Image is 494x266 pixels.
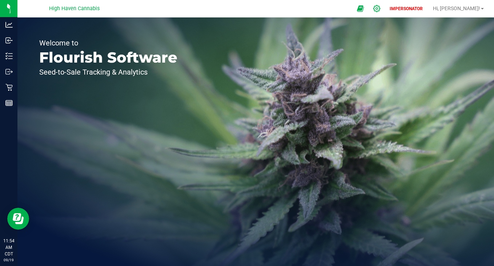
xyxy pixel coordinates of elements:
span: High Haven Cannabis [49,5,100,12]
inline-svg: Analytics [5,21,13,28]
div: Manage settings [372,5,382,12]
span: Hi, [PERSON_NAME]! [433,5,480,11]
iframe: Resource center [7,208,29,230]
inline-svg: Inbound [5,37,13,44]
p: Flourish Software [39,50,177,65]
inline-svg: Reports [5,99,13,107]
p: Welcome to [39,39,177,47]
p: IMPERSONATOR [387,5,426,12]
p: 09/19 [3,257,14,263]
inline-svg: Outbound [5,68,13,75]
inline-svg: Retail [5,84,13,91]
inline-svg: Inventory [5,52,13,60]
p: Seed-to-Sale Tracking & Analytics [39,68,177,76]
p: 11:54 AM CDT [3,238,14,257]
span: Open Ecommerce Menu [352,1,369,16]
